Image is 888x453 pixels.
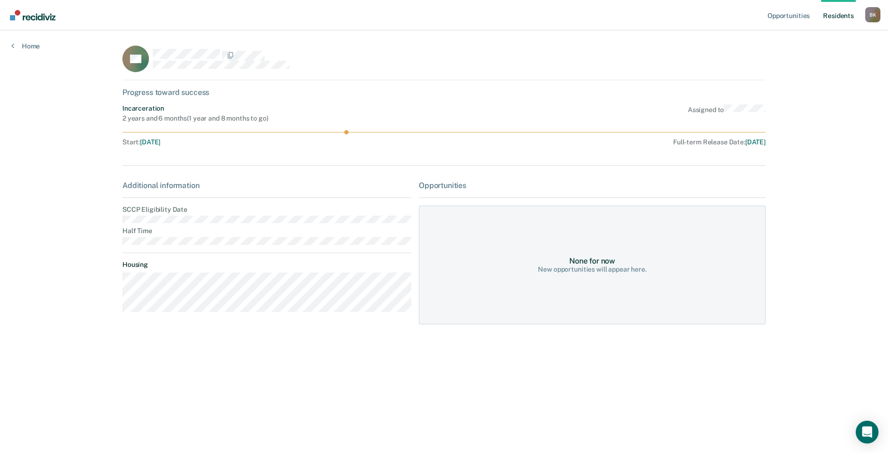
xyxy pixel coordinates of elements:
button: Profile dropdown button [865,7,880,22]
div: 2 years and 6 months ( 1 year and 8 months to go ) [122,114,268,123]
span: [DATE] [745,138,766,146]
dt: Half Time [122,227,411,235]
div: Start : [122,138,415,146]
span: [DATE] [140,138,160,146]
div: Open Intercom Messenger [856,421,879,444]
div: Opportunities [419,181,766,190]
dt: SCCP Eligibility Date [122,206,411,214]
div: New opportunities will appear here. [538,265,646,274]
img: Recidiviz [10,10,55,20]
div: Assigned to [688,104,766,123]
dt: Housing [122,261,411,269]
div: Progress toward success [122,88,766,97]
div: Full-term Release Date : [419,138,766,146]
div: None for now [569,256,615,265]
div: Incarceration [122,104,268,113]
div: Additional information [122,181,411,190]
a: Home [11,42,40,50]
div: B K [865,7,880,22]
